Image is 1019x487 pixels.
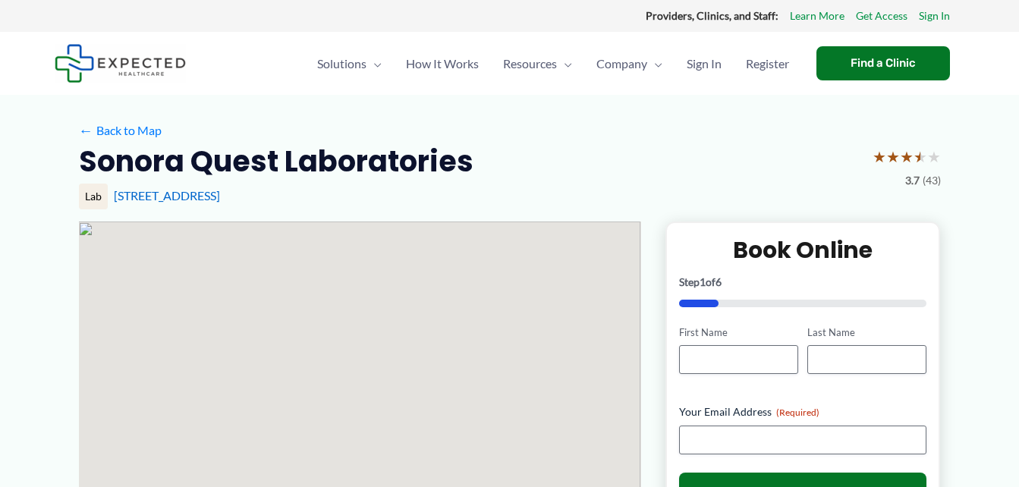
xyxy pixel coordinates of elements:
[790,6,844,26] a: Learn More
[79,123,93,137] span: ←
[716,275,722,288] span: 6
[900,143,914,171] span: ★
[816,46,950,80] a: Find a Clinic
[55,44,186,83] img: Expected Healthcare Logo - side, dark font, small
[79,184,108,209] div: Lab
[305,37,394,90] a: SolutionsMenu Toggle
[746,37,789,90] span: Register
[491,37,584,90] a: ResourcesMenu Toggle
[679,404,927,419] label: Your Email Address
[646,9,778,22] strong: Providers, Clinics, and Staff:
[687,37,722,90] span: Sign In
[807,325,926,340] label: Last Name
[503,37,557,90] span: Resources
[679,325,798,340] label: First Name
[114,188,220,203] a: [STREET_ADDRESS]
[584,37,675,90] a: CompanyMenu Toggle
[927,143,941,171] span: ★
[394,37,491,90] a: How It Works
[557,37,572,90] span: Menu Toggle
[406,37,479,90] span: How It Works
[905,171,920,190] span: 3.7
[317,37,366,90] span: Solutions
[776,407,819,418] span: (Required)
[305,37,801,90] nav: Primary Site Navigation
[919,6,950,26] a: Sign In
[675,37,734,90] a: Sign In
[914,143,927,171] span: ★
[873,143,886,171] span: ★
[79,143,473,180] h2: Sonora Quest Laboratories
[679,235,927,265] h2: Book Online
[679,277,927,287] p: Step of
[647,37,662,90] span: Menu Toggle
[700,275,706,288] span: 1
[596,37,647,90] span: Company
[734,37,801,90] a: Register
[886,143,900,171] span: ★
[79,119,162,142] a: ←Back to Map
[856,6,907,26] a: Get Access
[366,37,382,90] span: Menu Toggle
[923,171,941,190] span: (43)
